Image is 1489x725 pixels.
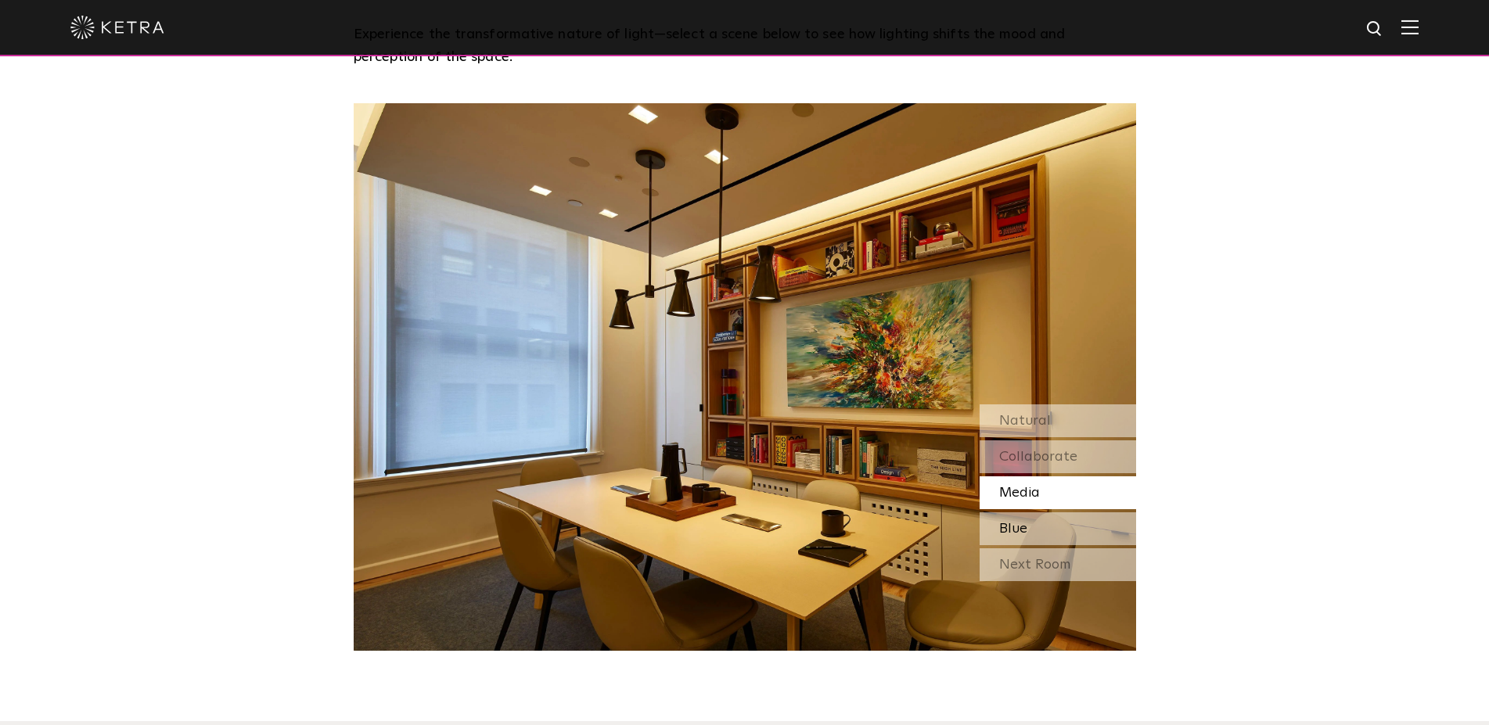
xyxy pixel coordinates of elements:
[70,16,164,39] img: ketra-logo-2019-white
[980,548,1136,581] div: Next Room
[1401,20,1419,34] img: Hamburger%20Nav.svg
[1365,20,1385,39] img: search icon
[999,450,1077,464] span: Collaborate
[999,414,1051,428] span: Natural
[354,103,1136,651] img: SS-Desktop-CEC-03
[999,486,1040,500] span: Media
[999,522,1027,536] span: Blue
